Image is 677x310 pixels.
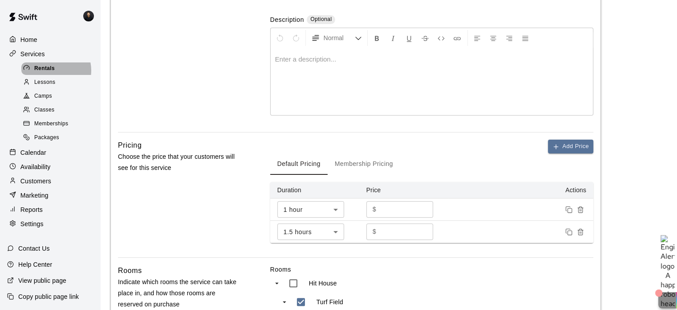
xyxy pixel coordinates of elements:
p: $ [373,205,376,214]
a: Packages [21,131,100,145]
button: Add Price [548,140,593,153]
a: Settings [7,217,93,231]
span: Normal [324,33,355,42]
p: Contact Us [18,244,50,253]
th: Price [359,182,448,198]
a: Memberships [21,117,100,131]
span: Rentals [34,64,55,73]
button: Center Align [486,30,501,46]
p: $ [373,227,376,236]
span: Packages [34,133,59,142]
div: 1.5 hours [277,223,344,240]
button: Left Align [470,30,485,46]
button: Format Bold [369,30,385,46]
p: Settings [20,219,44,228]
button: Format Italics [385,30,401,46]
button: Membership Pricing [328,153,400,175]
p: Calendar [20,148,46,157]
a: Services [7,47,93,61]
div: Lessons [21,76,97,89]
button: Redo [288,30,304,46]
div: 1 hour [277,201,344,218]
button: Format Underline [401,30,417,46]
button: Duplicate price [563,226,575,238]
div: Rentals [21,62,97,75]
button: Default Pricing [270,153,328,175]
h6: Rooms [118,265,142,277]
p: Copy public page link [18,292,79,301]
a: Lessons [21,75,100,89]
a: Rentals [21,62,100,75]
p: Home [20,35,37,44]
p: Hit House [309,279,337,288]
th: Duration [270,182,359,198]
img: Gregory Lewandoski [83,11,94,21]
a: Customers [7,174,93,188]
p: Help Center [18,260,52,269]
p: Choose the price that your customers will see for this service [118,151,242,174]
span: Lessons [34,78,56,87]
th: Actions [448,182,593,198]
button: Format Strikethrough [418,30,433,46]
button: Duplicate price [563,204,575,215]
a: Calendar [7,146,93,159]
button: Formatting Options [308,30,365,46]
a: Classes [21,103,100,117]
button: Remove price [575,226,586,238]
label: Rooms [270,265,593,274]
p: View public page [18,276,66,285]
p: Customers [20,177,51,186]
span: Memberships [34,120,68,128]
p: Availability [20,162,51,171]
a: Reports [7,203,93,216]
label: Description [270,15,304,25]
a: Marketing [7,189,93,202]
button: Justify Align [518,30,533,46]
p: Turf Field [316,298,343,306]
div: Camps [21,90,97,103]
button: Remove price [575,204,586,215]
div: Memberships [21,118,97,130]
p: Reports [20,205,43,214]
a: Home [7,33,93,46]
span: Camps [34,92,52,101]
a: Camps [21,90,100,103]
h6: Pricing [118,140,142,151]
div: Classes [21,104,97,116]
button: Insert Link [450,30,465,46]
span: Classes [34,106,54,115]
div: Packages [21,132,97,144]
a: Availability [7,160,93,174]
button: Undo [272,30,288,46]
span: Optional [310,16,332,22]
p: Services [20,50,45,58]
button: Insert Code [434,30,449,46]
button: Right Align [502,30,517,46]
p: Marketing [20,191,49,200]
div: Gregory Lewandoski [81,7,100,25]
